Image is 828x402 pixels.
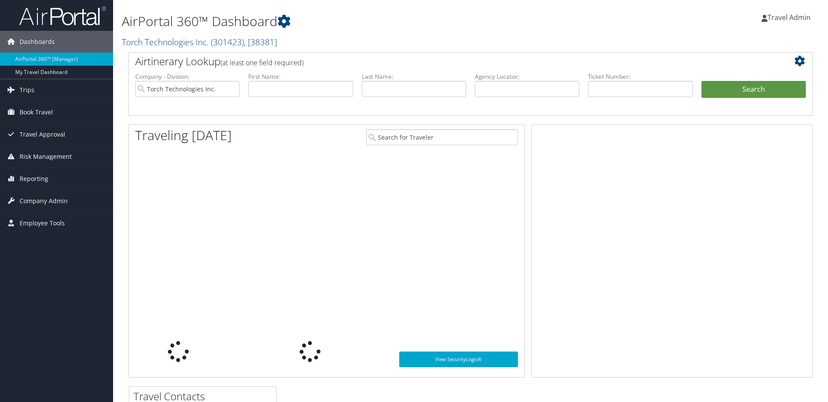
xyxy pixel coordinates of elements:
h2: Airtinerary Lookup [135,54,749,69]
span: Trips [20,79,34,101]
span: , [ 38381 ] [244,36,277,48]
label: Agency Locator: [475,72,579,81]
span: Employee Tools [20,212,65,234]
span: Book Travel [20,101,53,123]
label: Last Name: [362,72,466,81]
button: Search [701,81,806,98]
img: airportal-logo.png [19,6,106,26]
span: Company Admin [20,190,68,212]
label: First Name: [248,72,353,81]
span: Dashboards [20,31,55,53]
input: Search for Traveler [366,129,518,145]
label: Company - Division: [135,72,240,81]
span: Travel Approval [20,124,65,145]
span: Risk Management [20,146,72,167]
span: (at least one field required) [220,58,304,67]
span: Travel Admin [768,13,811,22]
a: View SecurityLogic® [399,352,518,367]
a: Torch Technologies Inc. [122,36,277,48]
h1: AirPortal 360™ Dashboard [122,12,587,30]
label: Ticket Number: [588,72,692,81]
h1: Traveling [DATE] [135,126,232,144]
span: Reporting [20,168,48,190]
a: Travel Admin [761,4,819,30]
span: ( 301423 ) [211,36,244,48]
